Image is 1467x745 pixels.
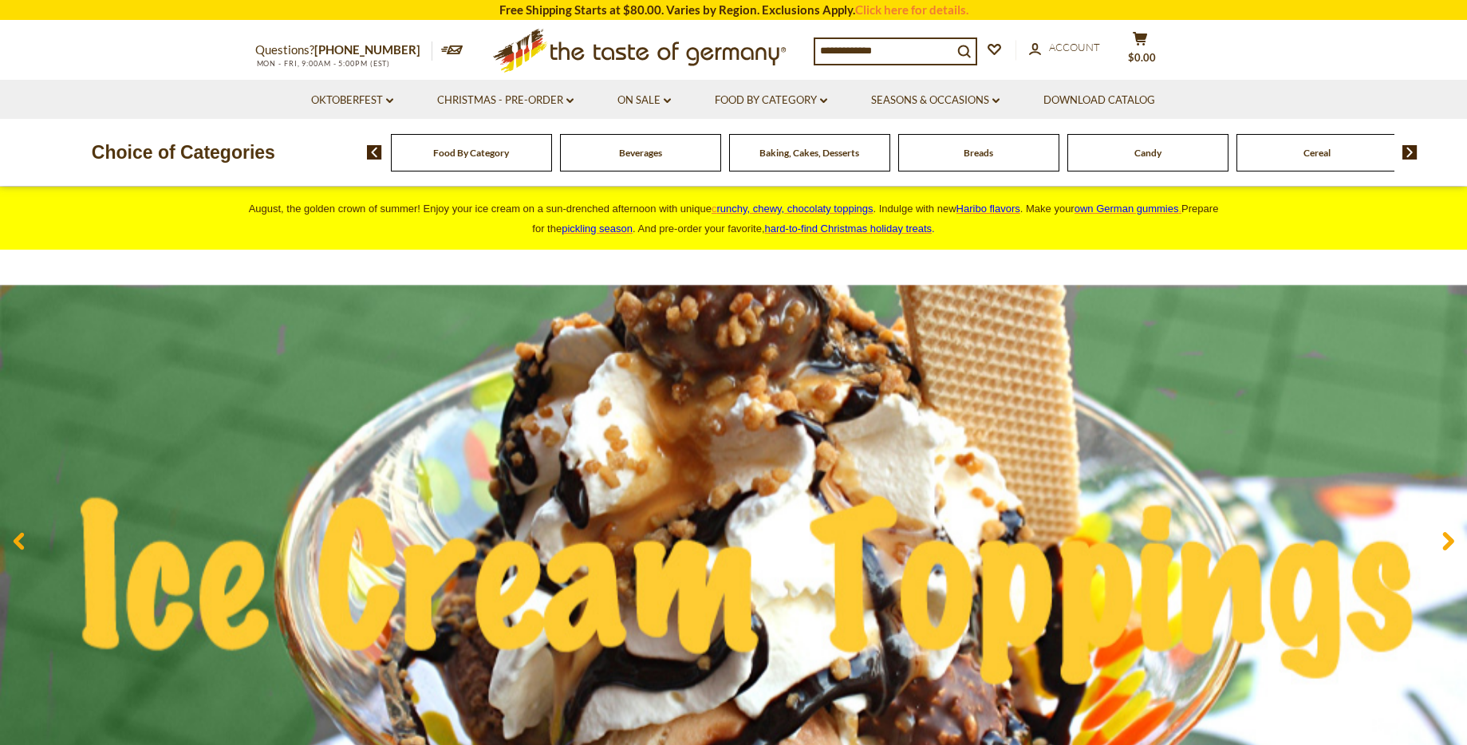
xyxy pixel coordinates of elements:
span: own German gummies [1075,203,1179,215]
span: $0.00 [1128,51,1156,64]
a: Oktoberfest [311,92,393,109]
span: . [765,223,935,235]
img: previous arrow [367,145,382,160]
a: Breads [964,147,993,159]
a: hard-to-find Christmas holiday treats [765,223,933,235]
img: next arrow [1402,145,1418,160]
a: pickling season [562,223,633,235]
a: crunchy, chewy, chocolaty toppings [712,203,873,215]
a: Beverages [619,147,662,159]
a: Seasons & Occasions [871,92,1000,109]
a: Baking, Cakes, Desserts [759,147,859,159]
a: Food By Category [433,147,509,159]
a: Haribo flavors [956,203,1020,215]
a: own German gummies. [1075,203,1181,215]
a: Account [1029,39,1100,57]
span: runchy, chewy, chocolaty toppings [716,203,873,215]
a: Christmas - PRE-ORDER [437,92,574,109]
a: On Sale [617,92,671,109]
a: Click here for details. [855,2,968,17]
a: Download Catalog [1043,92,1155,109]
span: Account [1049,41,1100,53]
a: Cereal [1303,147,1331,159]
a: Candy [1134,147,1161,159]
p: Questions? [255,40,432,61]
button: $0.00 [1117,31,1165,71]
span: August, the golden crown of summer! Enjoy your ice cream on a sun-drenched afternoon with unique ... [249,203,1219,235]
span: MON - FRI, 9:00AM - 5:00PM (EST) [255,59,391,68]
a: [PHONE_NUMBER] [314,42,420,57]
a: Food By Category [715,92,827,109]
